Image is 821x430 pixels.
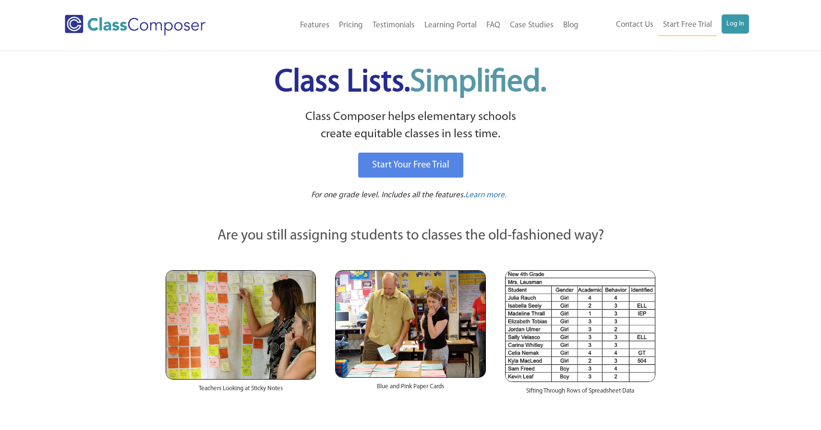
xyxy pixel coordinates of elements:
div: Sifting Through Rows of Spreadsheet Data [505,382,655,405]
p: Are you still assigning students to classes the old-fashioned way? [166,226,655,247]
div: Blue and Pink Paper Cards [335,378,485,401]
img: Blue and Pink Paper Cards [335,270,485,377]
nav: Header Menu [245,15,583,36]
img: Spreadsheets [505,270,655,382]
a: Learn more. [465,190,507,202]
nav: Header Menu [583,14,749,36]
a: Log In [722,14,749,34]
a: Start Your Free Trial [358,153,463,178]
a: Pricing [334,15,368,36]
div: Teachers Looking at Sticky Notes [166,380,316,403]
a: Contact Us [611,14,658,36]
img: Class Composer [65,15,205,36]
a: FAQ [482,15,505,36]
a: Start Free Trial [658,14,717,36]
a: Testimonials [368,15,420,36]
span: For one grade level. Includes all the features. [311,191,465,199]
span: Class Lists. [275,67,546,98]
span: Start Your Free Trial [372,160,449,170]
p: Class Composer helps elementary schools create equitable classes in less time. [164,108,657,143]
a: Blog [558,15,583,36]
a: Case Studies [505,15,558,36]
span: Simplified. [410,67,546,98]
img: Teachers Looking at Sticky Notes [166,270,316,380]
a: Learning Portal [420,15,482,36]
span: Learn more. [465,191,507,199]
a: Features [295,15,334,36]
